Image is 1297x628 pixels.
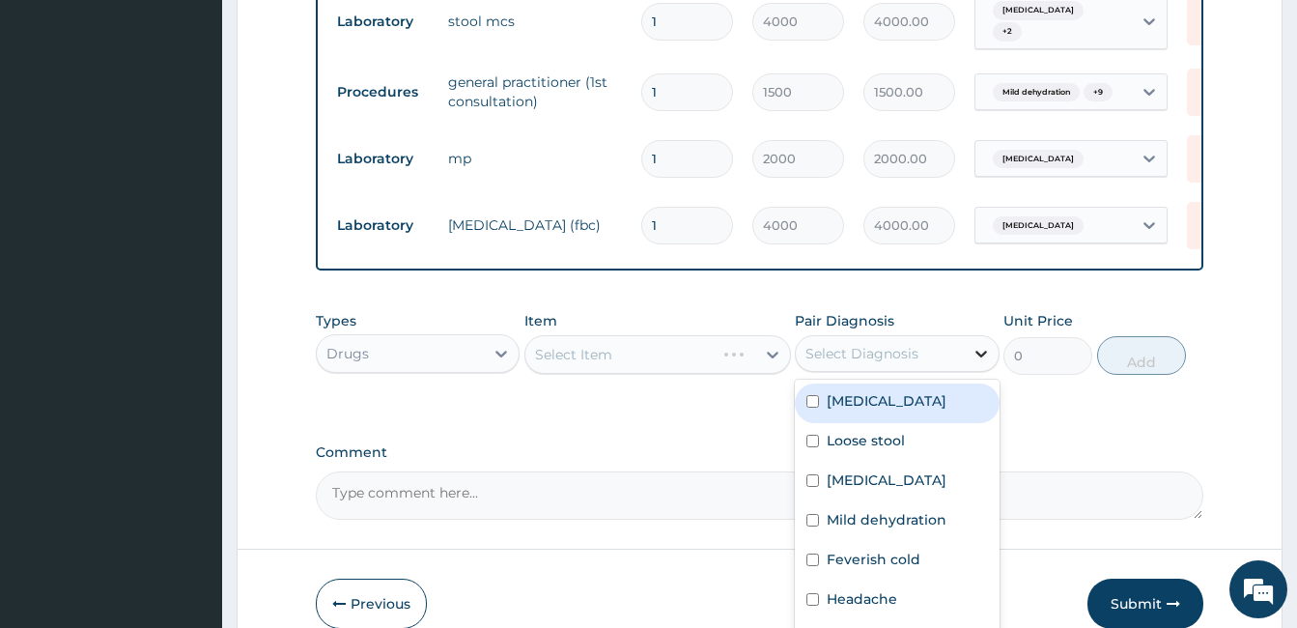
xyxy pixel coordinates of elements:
[993,216,1084,236] span: [MEDICAL_DATA]
[327,74,438,110] td: Procedures
[317,10,363,56] div: Minimize live chat window
[993,1,1084,20] span: [MEDICAL_DATA]
[524,311,557,330] label: Item
[827,471,946,490] label: [MEDICAL_DATA]
[327,208,438,243] td: Laboratory
[993,150,1084,169] span: [MEDICAL_DATA]
[438,139,632,178] td: mp
[36,97,78,145] img: d_794563401_company_1708531726252_794563401
[316,444,1203,461] label: Comment
[438,2,632,41] td: stool mcs
[1097,336,1186,375] button: Add
[993,22,1022,42] span: + 2
[993,83,1080,102] span: Mild dehydration
[327,4,438,40] td: Laboratory
[1084,83,1113,102] span: + 9
[438,63,632,121] td: general practitioner (1st consultation)
[112,190,267,385] span: We're online!
[326,344,369,363] div: Drugs
[795,311,894,330] label: Pair Diagnosis
[827,589,897,609] label: Headache
[827,510,946,529] label: Mild dehydration
[827,431,905,450] label: Loose stool
[1003,311,1073,330] label: Unit Price
[327,141,438,177] td: Laboratory
[316,313,356,329] label: Types
[10,421,368,489] textarea: Type your message and hit 'Enter'
[438,206,632,244] td: [MEDICAL_DATA] (fbc)
[805,344,918,363] div: Select Diagnosis
[827,550,920,569] label: Feverish cold
[100,108,324,133] div: Chat with us now
[827,391,946,411] label: [MEDICAL_DATA]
